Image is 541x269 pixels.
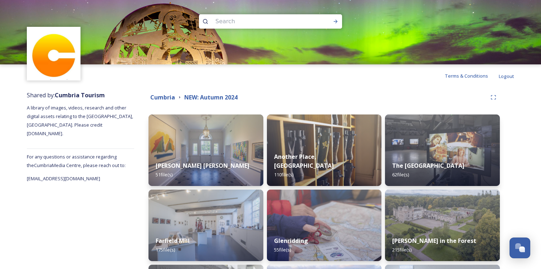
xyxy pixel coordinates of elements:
[28,28,80,80] img: images.jpg
[274,246,291,253] span: 55 file(s)
[392,237,476,245] strong: [PERSON_NAME] in the Forest
[27,153,126,168] span: For any questions or assistance regarding the Cumbria Media Centre, please reach out to:
[148,190,263,261] img: 8b080029-895a-4090-9e95-34d1698f4a97.jpg
[156,237,190,245] strong: Farfield Mill
[385,114,500,186] img: 4b633036-457d-4ed6-8ee8-808b62679250.jpg
[392,246,411,253] span: 215 file(s)
[445,72,499,80] a: Terms & Conditions
[156,246,175,253] span: 175 file(s)
[212,14,310,29] input: Search
[445,73,488,79] span: Terms & Conditions
[156,171,172,178] span: 51 file(s)
[274,171,293,178] span: 110 file(s)
[148,114,263,186] img: 12a40dc2-72e0-4780-80d1-b4f9dee1b7d6.jpg
[274,153,334,170] strong: Another Place, [GEOGRAPHIC_DATA]
[499,73,514,79] span: Logout
[156,162,249,170] strong: [PERSON_NAME] [PERSON_NAME]
[267,114,382,186] img: abd37a41-a6a9-4af6-8057-503e395677e6.jpg
[184,93,238,101] strong: NEW: Autumn 2024
[27,91,105,99] span: Shared by:
[385,190,500,261] img: 165e43d0-e4ed-4899-ab17-66c73add73b9.jpg
[55,91,105,99] strong: Cumbria Tourism
[267,190,382,261] img: dc4f916b-a263-4b6a-aa79-4acc9466507f.jpg
[392,171,409,178] span: 62 file(s)
[392,162,464,170] strong: The [GEOGRAPHIC_DATA]
[150,93,175,101] strong: Cumbria
[510,238,530,258] button: Open Chat
[27,104,134,137] span: A library of images, videos, research and other digital assets relating to the [GEOGRAPHIC_DATA],...
[274,237,308,245] strong: Glenridding
[27,175,100,182] span: [EMAIL_ADDRESS][DOMAIN_NAME]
